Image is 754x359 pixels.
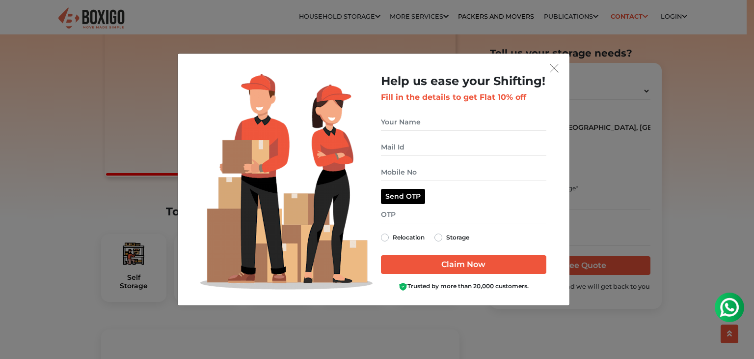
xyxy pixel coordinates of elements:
[10,10,29,30] img: whatsapp-icon.svg
[200,74,373,290] img: Lead Welcome Image
[381,164,546,181] input: Mobile No
[393,232,425,243] label: Relocation
[381,92,546,102] h3: Fill in the details to get Flat 10% off
[381,282,546,291] div: Trusted by more than 20,000 customers.
[446,232,469,243] label: Storage
[381,206,546,223] input: OTP
[399,282,407,291] img: Boxigo Customer Shield
[550,64,559,73] img: exit
[381,189,425,204] button: Send OTP
[381,114,546,131] input: Your Name
[381,139,546,156] input: Mail Id
[381,74,546,89] h2: Help us ease your Shifting!
[381,255,546,274] input: Claim Now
